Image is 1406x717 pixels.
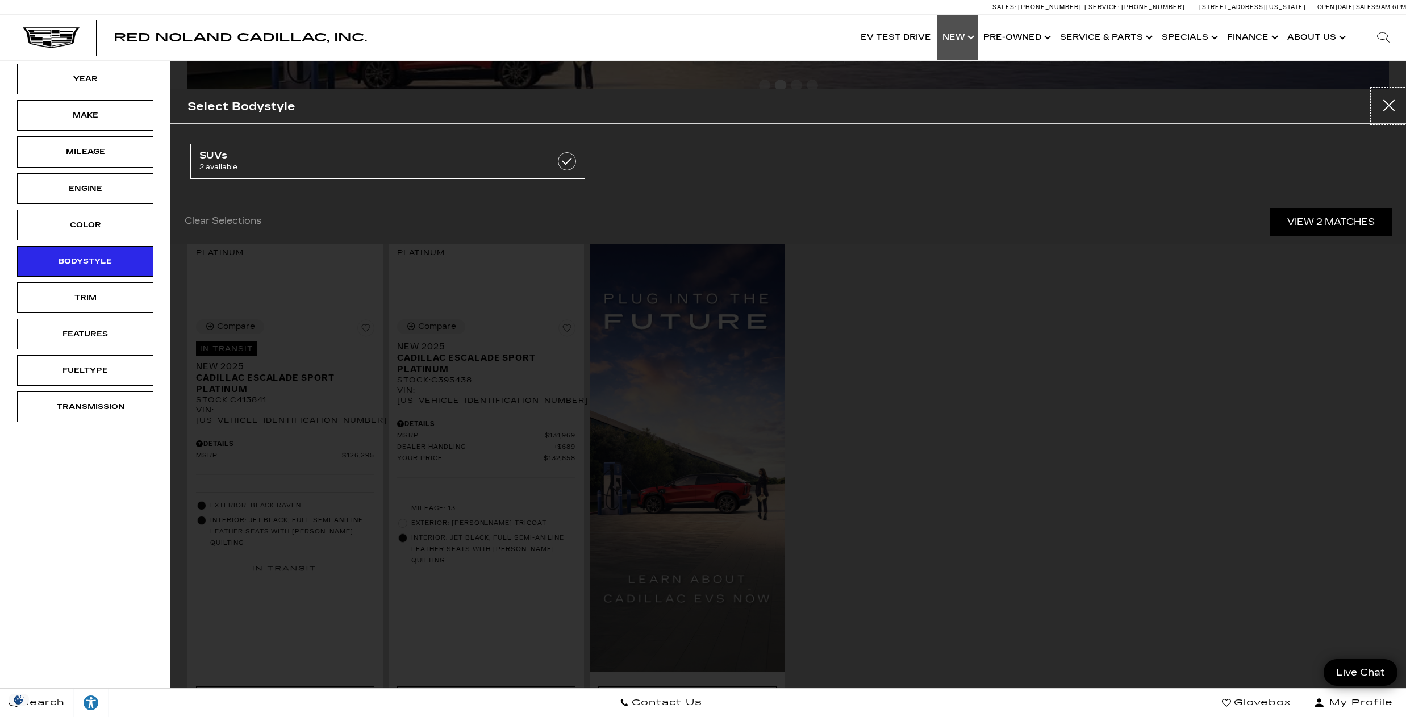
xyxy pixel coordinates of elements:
[1231,695,1291,711] span: Glovebox
[1330,666,1391,679] span: Live Chat
[190,144,585,179] a: SUVs2 available
[992,3,1016,11] span: Sales:
[629,695,702,711] span: Contact Us
[1213,689,1300,717] a: Glovebox
[1376,3,1406,11] span: 9 AM-6 PM
[74,689,109,717] a: Explore your accessibility options
[74,694,108,711] div: Explore your accessibility options
[1199,3,1306,11] a: [STREET_ADDRESS][US_STATE]
[17,319,153,349] div: FeaturesFeatures
[17,173,153,204] div: EngineEngine
[1300,689,1406,717] button: Open user profile menu
[57,364,114,377] div: Fueltype
[114,31,367,44] span: Red Noland Cadillac, Inc.
[185,215,261,229] a: Clear Selections
[199,150,520,161] span: SUVs
[1325,695,1393,711] span: My Profile
[17,282,153,313] div: TrimTrim
[114,32,367,43] a: Red Noland Cadillac, Inc.
[992,4,1084,10] a: Sales: [PHONE_NUMBER]
[57,255,114,268] div: Bodystyle
[978,15,1054,60] a: Pre-Owned
[6,694,32,706] img: Opt-Out Icon
[17,100,153,131] div: MakeMake
[57,73,114,85] div: Year
[17,64,153,94] div: YearYear
[57,328,114,340] div: Features
[855,15,937,60] a: EV Test Drive
[1317,3,1355,11] span: Open [DATE]
[17,210,153,240] div: ColorColor
[57,182,114,195] div: Engine
[1156,15,1221,60] a: Specials
[57,401,114,413] div: Transmission
[17,355,153,386] div: FueltypeFueltype
[18,695,65,711] span: Search
[199,161,520,173] span: 2 available
[57,145,114,158] div: Mileage
[6,694,32,706] section: Click to Open Cookie Consent Modal
[1084,4,1188,10] a: Service: [PHONE_NUMBER]
[57,291,114,304] div: Trim
[57,219,114,231] div: Color
[1282,15,1349,60] a: About Us
[937,15,978,60] a: New
[1324,659,1397,686] a: Live Chat
[57,109,114,122] div: Make
[23,27,80,48] img: Cadillac Dark Logo with Cadillac White Text
[1221,15,1282,60] a: Finance
[1121,3,1185,11] span: [PHONE_NUMBER]
[17,136,153,167] div: MileageMileage
[1270,208,1392,236] a: View 2 Matches
[1054,15,1156,60] a: Service & Parts
[611,689,711,717] a: Contact Us
[1356,3,1376,11] span: Sales:
[1088,3,1120,11] span: Service:
[187,97,295,116] h2: Select Bodystyle
[1018,3,1082,11] span: [PHONE_NUMBER]
[1372,89,1406,123] button: Close
[1361,15,1406,60] div: Search
[17,391,153,422] div: TransmissionTransmission
[17,246,153,277] div: BodystyleBodystyle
